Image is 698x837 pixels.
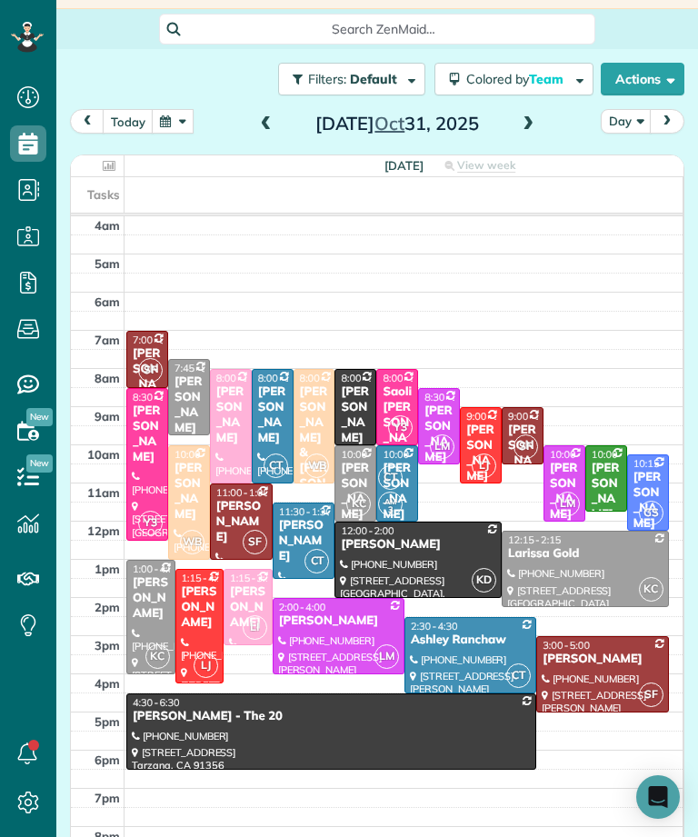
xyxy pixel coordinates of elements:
span: 2:30 - 4:30 [411,620,458,633]
span: 1pm [95,562,120,576]
span: [DATE] [384,158,424,173]
button: today [103,109,154,134]
span: Colored by [466,71,570,87]
span: SF [639,683,663,707]
span: GS [639,501,663,525]
span: 11:00 - 1:00 [216,486,269,499]
span: 10:00 - 11:45 [592,448,651,461]
div: [PERSON_NAME] [257,384,288,446]
span: 2:00 - 4:00 [279,601,326,613]
span: SF [243,530,267,554]
span: 3:00 - 5:00 [543,639,590,652]
span: New [26,454,53,473]
span: LJ [194,653,218,678]
span: 8:00 - 10:00 [341,372,394,384]
span: 10:00 - 12:00 [341,448,400,461]
span: WB [180,530,204,554]
span: 1:15 - 3:15 [230,572,277,584]
button: Actions [601,63,684,95]
div: [PERSON_NAME] [340,384,371,446]
span: 6am [95,294,120,309]
span: LJ [472,453,496,478]
h2: [DATE] 31, 2025 [284,114,511,134]
div: [PERSON_NAME] [340,461,371,523]
div: [PERSON_NAME] [465,423,496,484]
div: [PERSON_NAME] [633,470,663,532]
span: 8:30 - 10:30 [424,391,477,404]
button: Day [601,109,652,134]
span: LM [555,492,580,516]
span: 10:00 - 1:00 [174,448,227,461]
span: LI [243,615,267,640]
span: 1:00 - 4:00 [133,563,180,575]
div: [PERSON_NAME] [278,518,330,564]
span: SF [514,434,538,459]
span: 5pm [95,714,120,729]
div: [PERSON_NAME] [507,423,538,484]
span: Y3 [138,511,163,535]
div: [PERSON_NAME] [542,652,663,667]
span: 9am [95,409,120,423]
div: [PERSON_NAME] or [PERSON_NAME] Exhaust Service Inc, [549,461,580,675]
div: [PERSON_NAME] [215,499,267,545]
span: View week [457,158,515,173]
span: 6pm [95,752,120,767]
span: Default [350,71,398,87]
span: 8:00 - 11:00 [216,372,269,384]
span: CT [264,453,288,478]
span: 10:00 - 12:00 [383,448,442,461]
span: 8:00 - 10:00 [383,372,435,384]
div: [PERSON_NAME] - The 20 [132,709,531,724]
span: KC [145,644,170,669]
div: [PERSON_NAME] [278,613,399,629]
span: 1:15 - 4:15 [182,572,229,584]
span: 8:00 - 11:00 [258,372,311,384]
div: Larissa Gold [507,546,663,562]
div: [PERSON_NAME] [181,584,219,631]
div: [PERSON_NAME] [340,537,496,553]
div: [PERSON_NAME] [132,575,170,622]
div: [PERSON_NAME] - [GEOGRAPHIC_DATA] [424,404,454,557]
span: 10am [87,447,120,462]
div: [PERSON_NAME] - Under Car [132,346,163,469]
span: KC [346,492,371,516]
span: 4pm [95,676,120,691]
span: 8am [95,371,120,385]
a: Filters: Default [269,63,425,95]
span: 9:00 - 10:30 [508,410,561,423]
div: [PERSON_NAME] [215,384,246,446]
span: 8:30 - 12:30 [133,391,185,404]
span: 12:00 - 2:00 [341,524,394,537]
span: WB [304,453,329,478]
span: LM [374,644,399,669]
span: KD [472,568,496,593]
span: 2pm [95,600,120,614]
span: 7:00 - 8:30 [133,334,180,346]
div: [PERSON_NAME] [174,374,204,436]
span: Team [529,71,566,87]
span: Filters: [308,71,346,87]
span: 11am [87,485,120,500]
button: next [650,109,684,134]
span: SF [138,358,163,383]
span: CT [378,465,403,490]
span: 7:45 - 9:45 [174,362,222,374]
span: New [26,408,53,426]
span: 7am [95,333,120,347]
div: [PERSON_NAME] [382,461,413,523]
span: 12:15 - 2:15 [508,533,561,546]
span: 5am [95,256,120,271]
div: [PERSON_NAME] [174,461,204,523]
span: Tasks [87,187,120,202]
span: CT [506,663,531,688]
span: 12pm [87,523,120,538]
span: AM [384,496,396,506]
span: 10:00 - 12:00 [550,448,609,461]
span: Oct [374,112,404,135]
div: Open Intercom Messenger [636,775,680,819]
span: CT [304,549,329,573]
div: [PERSON_NAME] & [PERSON_NAME] [299,384,330,523]
div: [PERSON_NAME] [132,404,163,465]
span: 8:00 - 11:00 [300,372,353,384]
span: KC [639,577,663,602]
